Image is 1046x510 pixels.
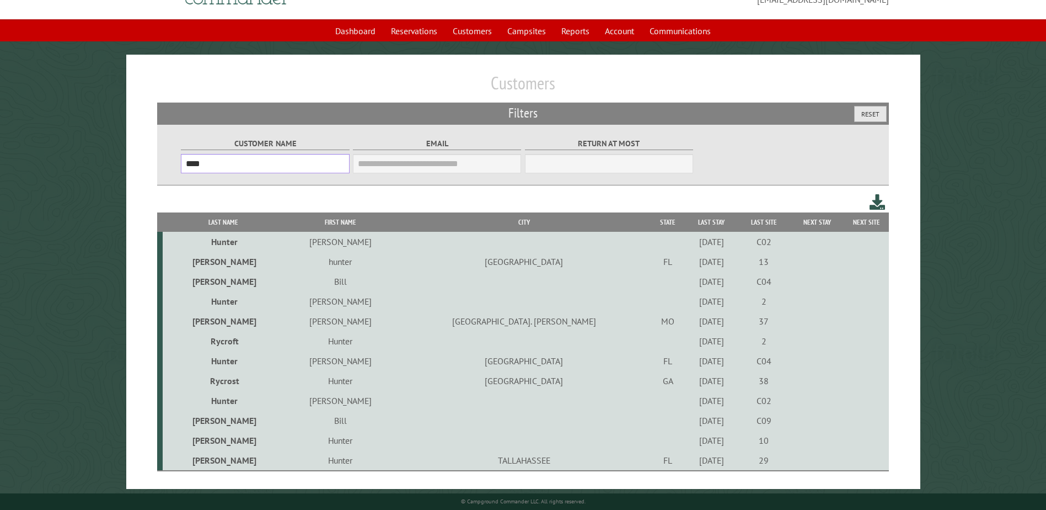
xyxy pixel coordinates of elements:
[651,311,685,331] td: MO
[738,272,790,291] td: C04
[284,232,398,252] td: [PERSON_NAME]
[163,331,283,351] td: Rycroft
[738,431,790,450] td: 10
[525,137,693,150] label: Return at most
[284,411,398,431] td: Bill
[163,371,283,391] td: Rycrost
[845,212,889,232] th: Next Site
[163,212,283,232] th: Last Name
[685,212,738,232] th: Last Stay
[284,291,398,311] td: [PERSON_NAME]
[397,371,651,391] td: [GEOGRAPHIC_DATA]
[446,20,498,41] a: Customers
[163,351,283,371] td: Hunter
[738,311,790,331] td: 37
[686,455,736,466] div: [DATE]
[163,431,283,450] td: [PERSON_NAME]
[686,415,736,426] div: [DATE]
[738,331,790,351] td: 2
[738,450,790,471] td: 29
[163,232,283,252] td: Hunter
[284,212,398,232] th: First Name
[353,137,521,150] label: Email
[284,252,398,272] td: hunter
[686,256,736,267] div: [DATE]
[284,371,398,391] td: Hunter
[329,20,382,41] a: Dashboard
[651,212,685,232] th: State
[397,311,651,331] td: [GEOGRAPHIC_DATA]. [PERSON_NAME]
[163,391,283,411] td: Hunter
[163,272,283,291] td: [PERSON_NAME]
[555,20,596,41] a: Reports
[738,351,790,371] td: C04
[163,252,283,272] td: [PERSON_NAME]
[686,236,736,247] div: [DATE]
[284,272,398,291] td: Bill
[397,212,651,232] th: City
[854,106,887,122] button: Reset
[181,137,349,150] label: Customer Name
[870,192,886,212] a: Download this customer list (.csv)
[163,291,283,311] td: Hunter
[598,20,641,41] a: Account
[686,375,736,386] div: [DATE]
[501,20,552,41] a: Campsites
[643,20,717,41] a: Communications
[284,450,398,471] td: Hunter
[157,103,888,124] h2: Filters
[738,371,790,391] td: 38
[163,450,283,471] td: [PERSON_NAME]
[397,450,651,471] td: TALLAHASSEE
[790,212,844,232] th: Next Stay
[738,391,790,411] td: C02
[284,331,398,351] td: Hunter
[284,351,398,371] td: [PERSON_NAME]
[284,311,398,331] td: [PERSON_NAME]
[163,411,283,431] td: [PERSON_NAME]
[651,252,685,272] td: FL
[686,296,736,307] div: [DATE]
[651,371,685,391] td: GA
[397,351,651,371] td: [GEOGRAPHIC_DATA]
[738,232,790,252] td: C02
[397,252,651,272] td: [GEOGRAPHIC_DATA]
[686,435,736,446] div: [DATE]
[738,252,790,272] td: 13
[686,276,736,287] div: [DATE]
[686,355,736,366] div: [DATE]
[163,311,283,331] td: [PERSON_NAME]
[157,72,888,103] h1: Customers
[461,498,586,505] small: © Campground Commander LLC. All rights reserved.
[651,351,685,371] td: FL
[284,391,398,411] td: [PERSON_NAME]
[738,291,790,311] td: 2
[384,20,444,41] a: Reservations
[686,336,736,347] div: [DATE]
[738,411,790,431] td: C09
[651,450,685,471] td: FL
[284,431,398,450] td: Hunter
[738,212,790,232] th: Last Site
[686,395,736,406] div: [DATE]
[686,316,736,327] div: [DATE]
